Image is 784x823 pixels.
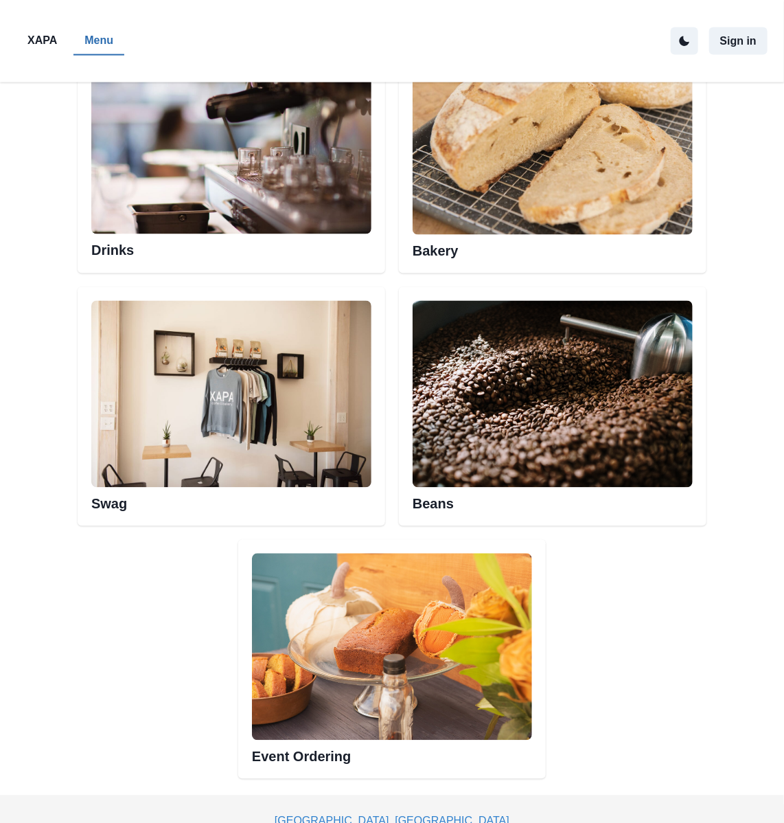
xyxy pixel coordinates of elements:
div: Swag [78,287,385,527]
button: Sign in [709,27,768,55]
h2: Swag [91,488,371,512]
h2: Bakery [413,235,693,260]
div: Esspresso machineDrinks [78,34,385,273]
h2: Drinks [91,234,371,259]
p: Menu [84,32,113,49]
h2: Beans [413,488,693,512]
div: Bakery [399,34,706,273]
p: XAPA [27,32,57,49]
img: Esspresso machine [91,48,371,235]
h2: Event Ordering [252,741,532,765]
button: active dark theme mode [671,27,698,55]
div: Event Ordering [238,540,546,779]
div: Beans [399,287,706,527]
